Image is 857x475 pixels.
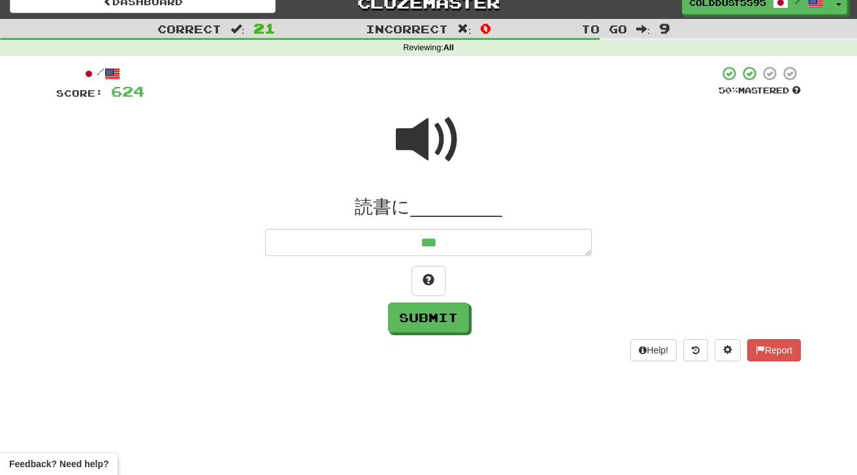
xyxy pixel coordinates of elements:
span: : [231,24,245,35]
span: : [457,24,472,35]
span: Score: [56,88,103,99]
span: 0 [480,20,491,36]
span: To go [581,22,627,35]
button: Report [747,339,801,361]
div: Mastered [719,85,801,97]
span: 9 [659,20,670,36]
span: Incorrect [366,22,448,35]
div: / [56,65,144,82]
button: Hint! [412,266,445,296]
strong: All [444,43,454,52]
button: Round history (alt+y) [683,339,708,361]
span: : [636,24,651,35]
button: Submit [388,303,469,333]
span: Correct [157,22,221,35]
div: 読書に_________ [56,195,801,219]
span: 624 [111,83,144,99]
span: Open feedback widget [9,457,108,470]
span: 50 % [719,85,738,95]
button: Help! [630,339,677,361]
span: 21 [253,20,276,36]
